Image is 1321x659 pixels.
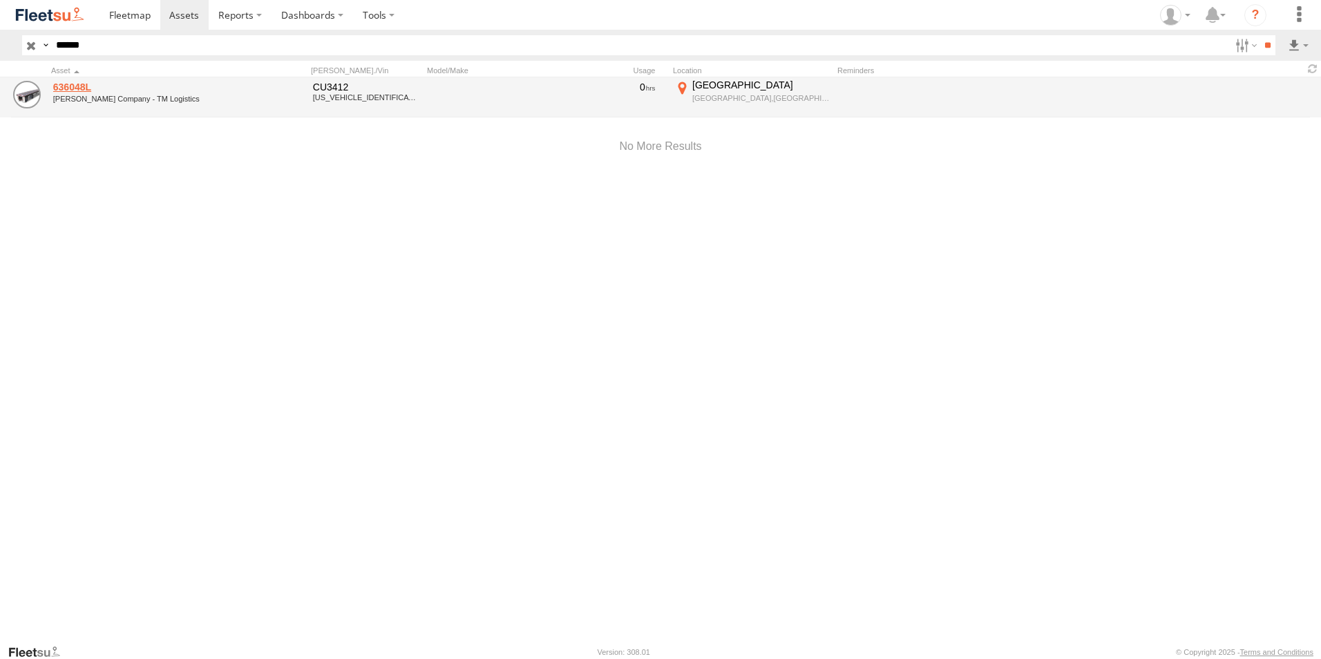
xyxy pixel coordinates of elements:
div: [GEOGRAPHIC_DATA] [692,79,830,91]
label: Click to View Current Location [673,79,832,116]
div: © Copyright 2025 - [1176,648,1313,656]
div: CU3412 [313,81,419,93]
div: [PERSON_NAME]./Vin [311,66,421,75]
img: fleetsu-logo-horizontal.svg [14,6,86,24]
div: Model/Make [427,66,551,75]
i: ? [1244,4,1266,26]
a: 636048L [53,81,243,93]
div: 0 [559,81,656,93]
div: [GEOGRAPHIC_DATA],[GEOGRAPHIC_DATA] [692,93,830,103]
a: Terms and Conditions [1240,648,1313,656]
label: Search Filter Options [1230,35,1260,55]
span: Refresh [1304,62,1321,75]
a: Visit our Website [8,645,71,659]
div: Usage [557,66,667,75]
div: Taylor Hager [1155,5,1195,26]
div: Location [673,66,832,75]
div: undefined [53,95,243,103]
label: Search Query [40,35,51,55]
div: 1JJV532W86L992056 [313,93,419,102]
div: Reminders [837,66,1058,75]
label: Export results as... [1286,35,1310,55]
a: View Asset Details [13,81,41,108]
div: Version: 308.01 [598,648,650,656]
div: Click to Sort [51,66,245,75]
